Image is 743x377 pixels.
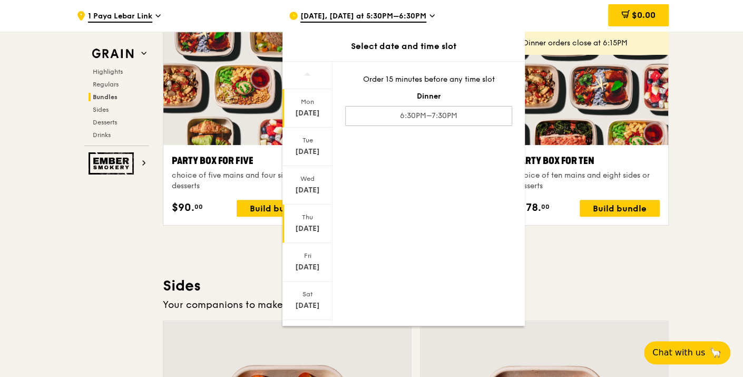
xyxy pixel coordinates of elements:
button: Chat with us🦙 [644,341,730,364]
span: Highlights [93,68,123,75]
div: Tue [284,136,331,144]
div: Build bundle [580,200,660,217]
span: $0.00 [632,10,656,20]
span: 00 [541,202,550,211]
div: Dinner orders close at 6:15PM [523,38,660,49]
span: Regulars [93,81,119,88]
div: Party Box for Ten [515,153,660,168]
div: [DATE] [284,301,331,311]
div: 6:30PM–7:30PM [345,106,512,126]
span: Bundles [93,93,118,101]
span: Desserts [93,119,117,126]
img: Grain web logo [89,44,137,63]
div: Wed [284,175,331,183]
img: Ember Smokery web logo [89,152,137,175]
span: $178. [515,200,541,216]
span: 00 [194,202,203,211]
div: Mon [284,98,331,106]
span: Chat with us [652,346,705,359]
div: [DATE] [284,224,331,234]
div: [DATE] [284,185,331,196]
div: Dinner [345,91,512,102]
div: Thu [284,213,331,221]
span: $90. [172,200,194,216]
div: Fri [284,252,331,260]
div: Party Box for Five [172,153,317,168]
span: 🦙 [709,346,722,359]
span: Sides [93,106,109,113]
div: Your companions to make it a wholesome meal. [163,297,669,312]
h3: Sides [163,276,669,295]
div: [DATE] [284,108,331,119]
div: Select date and time slot [282,40,525,53]
div: choice of five mains and four sides or desserts [172,170,317,191]
div: choice of ten mains and eight sides or desserts [515,170,660,191]
div: Sat [284,290,331,298]
span: [DATE], [DATE] at 5:30PM–6:30PM [300,11,426,23]
span: 1 Paya Lebar Link [88,11,152,23]
div: Build bundle [237,200,317,217]
div: Order 15 minutes before any time slot [345,74,512,85]
div: [DATE] [284,262,331,273]
span: Drinks [93,131,111,139]
div: [DATE] [284,147,331,157]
